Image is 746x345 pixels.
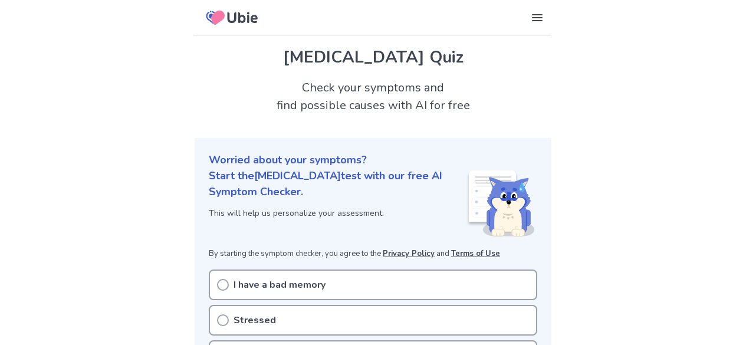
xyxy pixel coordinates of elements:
p: Stressed [234,313,276,327]
p: By starting the symptom checker, you agree to the and [209,248,537,260]
h2: Check your symptoms and find possible causes with AI for free [195,79,551,114]
p: I have a bad memory [234,278,326,292]
a: Privacy Policy [383,248,435,259]
a: Terms of Use [451,248,500,259]
p: Worried about your symptoms? [209,152,537,168]
img: Shiba [466,170,535,236]
h1: [MEDICAL_DATA] Quiz [209,45,537,70]
p: This will help us personalize your assessment. [209,207,466,219]
p: Start the [MEDICAL_DATA] test with our free AI Symptom Checker. [209,168,466,200]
